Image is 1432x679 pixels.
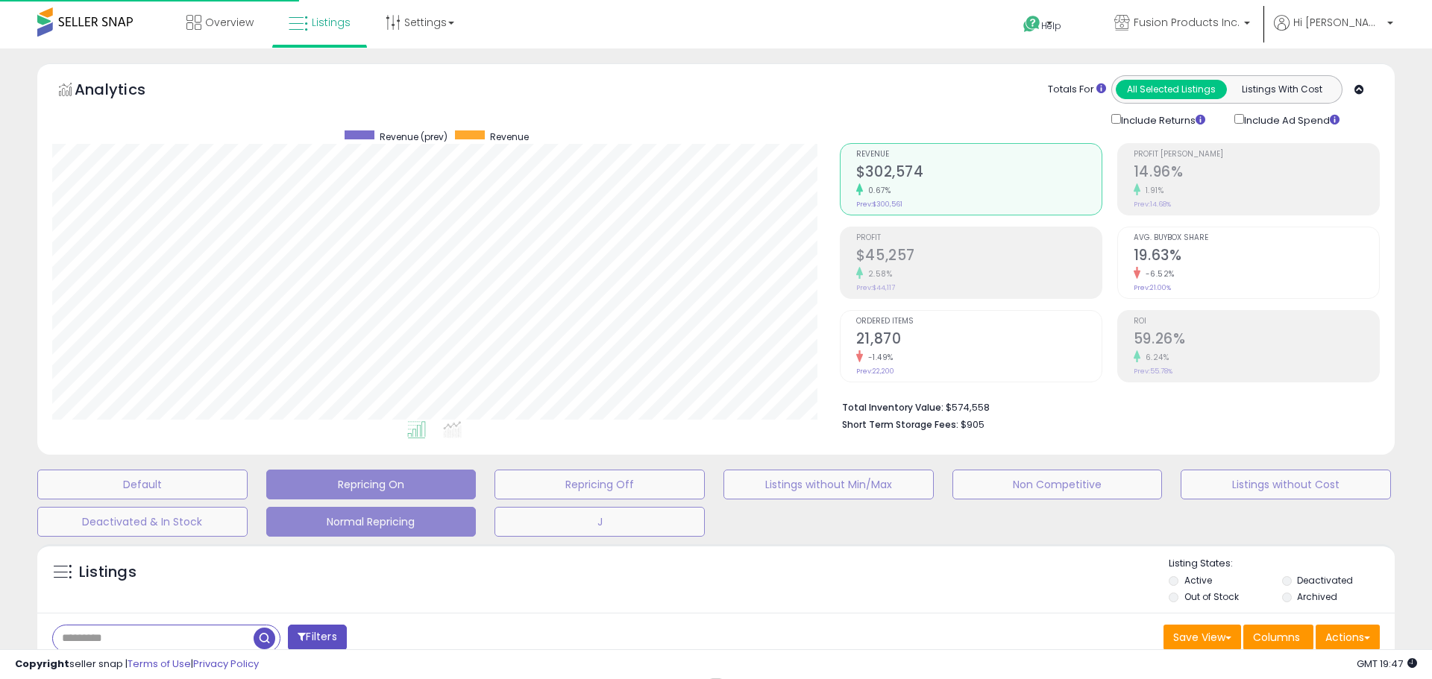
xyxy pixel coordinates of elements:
small: Prev: 14.68% [1134,200,1171,209]
small: 0.67% [863,185,891,196]
span: Help [1041,19,1061,32]
span: Hi [PERSON_NAME] [1293,15,1383,30]
span: $905 [961,417,984,432]
h5: Analytics [75,79,175,104]
h2: 19.63% [1134,247,1379,267]
span: Avg. Buybox Share [1134,234,1379,242]
small: Prev: $300,561 [856,200,902,209]
button: Repricing On [266,470,477,499]
span: Revenue [490,130,529,143]
span: Ordered Items [856,318,1102,326]
b: Short Term Storage Fees: [842,418,958,431]
span: Fusion Products Inc. [1134,15,1240,30]
button: Non Competitive [952,470,1163,499]
button: Deactivated & In Stock [37,507,248,537]
div: Include Ad Spend [1223,111,1363,128]
strong: Copyright [15,657,69,671]
button: Listings without Cost [1181,470,1391,499]
small: Prev: 55.78% [1134,367,1172,376]
h2: 14.96% [1134,163,1379,183]
button: All Selected Listings [1116,80,1227,99]
button: Listings without Min/Max [723,470,934,499]
span: Profit [856,234,1102,242]
button: J [494,507,705,537]
span: Revenue (prev) [380,130,447,143]
span: Listings [312,15,351,30]
h2: 59.26% [1134,330,1379,350]
button: Listings With Cost [1226,80,1337,99]
a: Help [1011,4,1090,48]
span: Revenue [856,151,1102,159]
div: seller snap | | [15,657,259,672]
a: Hi [PERSON_NAME] [1274,15,1393,48]
small: Prev: 21.00% [1134,283,1171,292]
small: 1.91% [1140,185,1164,196]
span: Overview [205,15,254,30]
small: 2.58% [863,268,893,280]
small: Prev: $44,117 [856,283,895,292]
small: 6.24% [1140,352,1169,363]
h2: $302,574 [856,163,1102,183]
div: Totals For [1048,83,1106,97]
li: $574,558 [842,397,1369,415]
button: Repricing Off [494,470,705,499]
div: Include Returns [1100,111,1223,128]
small: Prev: 22,200 [856,367,894,376]
span: ROI [1134,318,1379,326]
b: Total Inventory Value: [842,401,943,414]
i: Get Help [1023,15,1041,34]
h2: 21,870 [856,330,1102,350]
small: -6.52% [1140,268,1175,280]
span: Profit [PERSON_NAME] [1134,151,1379,159]
button: Normal Repricing [266,507,477,537]
button: Default [37,470,248,499]
small: -1.49% [863,352,894,363]
h2: $45,257 [856,247,1102,267]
